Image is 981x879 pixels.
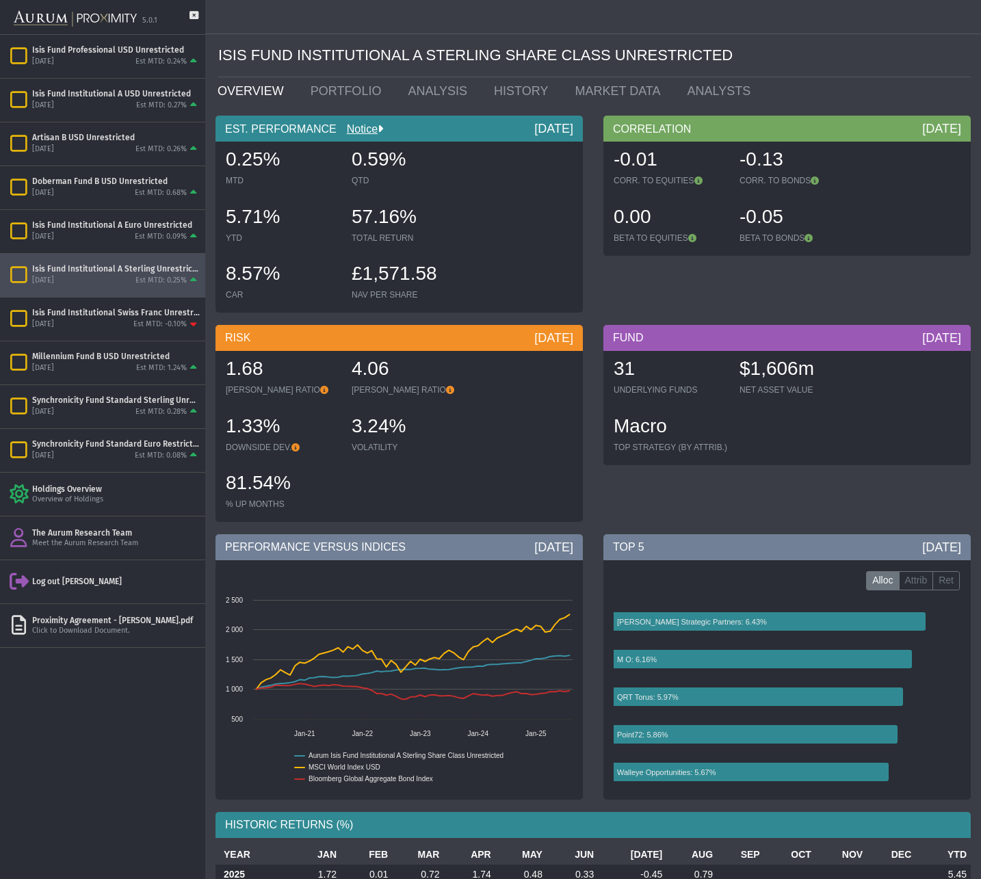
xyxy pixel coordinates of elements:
[226,626,243,633] text: 2 000
[32,188,54,198] div: [DATE]
[866,571,899,590] label: Alloc
[392,845,443,865] th: MAR
[341,845,392,865] th: FEB
[617,731,668,739] text: Point72: 5.86%
[309,752,503,759] text: Aurum Isis Fund Institutional A Sterling Share Class Unrestricted
[135,144,187,155] div: Est MTD: 0.26%
[226,685,243,693] text: 1 000
[32,351,200,362] div: Millennium Fund B USD Unrestricted
[207,77,300,105] a: OVERVIEW
[603,325,971,351] div: FUND
[614,175,726,186] div: CORR. TO EQUITIES
[294,730,315,737] text: Jan-21
[352,233,464,244] div: TOTAL RETURN
[226,148,280,170] span: 0.25%
[614,233,726,244] div: BETA TO EQUITIES
[614,148,657,170] span: -0.01
[764,845,815,865] th: OCT
[309,763,380,771] text: MSCI World Index USD
[617,768,716,776] text: Walleye Opportunities: 5.67%
[352,204,464,233] div: 57.16%
[32,144,54,155] div: [DATE]
[337,122,383,137] div: Notice
[352,413,464,442] div: 3.24%
[32,576,200,587] div: Log out [PERSON_NAME]
[32,220,200,231] div: Isis Fund Institutional A Euro Unrestricted
[32,527,200,538] div: The Aurum Research Team
[397,77,484,105] a: ANALYSIS
[289,845,341,865] th: JAN
[226,413,338,442] div: 1.33%
[226,499,338,510] div: % UP MONTHS
[226,356,338,384] div: 1.68
[603,116,971,142] div: CORRELATION
[922,539,961,555] div: [DATE]
[740,233,852,244] div: BETA TO BONDS
[32,88,200,99] div: Isis Fund Institutional A USD Unrestricted
[617,618,767,626] text: [PERSON_NAME] Strategic Partners: 6.43%
[226,289,338,300] div: CAR
[32,407,54,417] div: [DATE]
[495,845,547,865] th: MAY
[135,188,187,198] div: Est MTD: 0.68%
[32,263,200,274] div: Isis Fund Institutional A Sterling Unrestricted
[32,132,200,143] div: Artisan B USD Unrestricted
[32,232,54,242] div: [DATE]
[740,175,852,186] div: CORR. TO BONDS
[598,845,666,865] th: [DATE]
[740,146,852,175] div: -0.13
[32,615,200,626] div: Proximity Agreement - [PERSON_NAME].pdf
[136,363,187,373] div: Est MTD: 1.24%
[352,730,374,737] text: Jan-22
[32,438,200,449] div: Synchronicity Fund Standard Euro Restricted
[231,716,243,723] text: 500
[218,34,971,77] div: ISIS FUND INSTITUTIONAL A STERLING SHARE CLASS UNRESTRICTED
[32,395,200,406] div: Synchronicity Fund Standard Sterling Unrestricted
[142,16,157,26] div: 5.0.1
[352,261,464,289] div: £1,571.58
[32,495,200,505] div: Overview of Holdings
[617,693,679,701] text: QRT Torus: 5.97%
[617,655,657,664] text: M O: 6.16%
[226,175,338,186] div: MTD
[32,57,54,67] div: [DATE]
[309,775,433,783] text: Bloomberg Global Aggregate Bond Index
[32,276,54,286] div: [DATE]
[614,204,726,233] div: 0.00
[226,261,338,289] div: 8.57%
[915,845,971,865] th: YTD
[922,120,961,137] div: [DATE]
[226,384,338,395] div: [PERSON_NAME] RATIO
[677,77,767,105] a: ANALYSTS
[614,442,727,453] div: TOP STRATEGY (BY ATTRIB.)
[32,451,54,461] div: [DATE]
[614,384,726,395] div: UNDERLYING FUNDS
[32,44,200,55] div: Isis Fund Professional USD Unrestricted
[215,116,583,142] div: EST. PERFORMANCE
[443,845,495,865] th: APR
[136,101,187,111] div: Est MTD: 0.27%
[815,845,867,865] th: NOV
[410,730,431,737] text: Jan-23
[226,204,338,233] div: 5.71%
[32,484,200,495] div: Holdings Overview
[226,470,338,499] div: 81.54%
[32,176,200,187] div: Doberman Fund B USD Unrestricted
[352,356,464,384] div: 4.06
[899,571,934,590] label: Attrib
[740,384,852,395] div: NET ASSET VALUE
[352,289,464,300] div: NAV PER SHARE
[32,101,54,111] div: [DATE]
[922,330,961,346] div: [DATE]
[14,3,137,34] img: Aurum-Proximity%20white.svg
[215,325,583,351] div: RISK
[32,319,54,330] div: [DATE]
[740,204,852,233] div: -0.05
[32,538,200,549] div: Meet the Aurum Research Team
[226,442,338,453] div: DOWNSIDE DEV.
[666,845,717,865] th: AUG
[215,534,583,560] div: PERFORMANCE VERSUS INDICES
[226,656,243,664] text: 1 500
[226,233,338,244] div: YTD
[867,845,915,865] th: DEC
